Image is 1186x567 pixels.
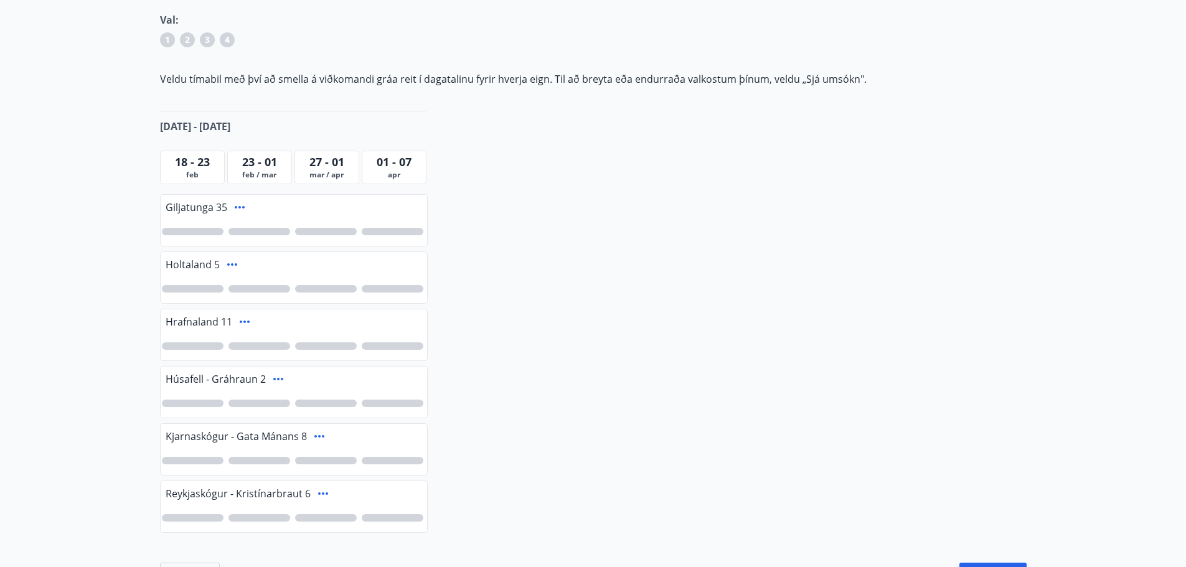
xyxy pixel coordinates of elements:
[298,170,356,180] span: mar / apr
[205,34,210,46] span: 3
[160,119,230,133] span: [DATE] - [DATE]
[242,154,277,169] span: 23 - 01
[166,315,232,329] span: Hrafnaland 11
[160,13,179,27] span: Val:
[365,170,423,180] span: apr
[377,154,412,169] span: 01 - 07
[230,170,289,180] span: feb / mar
[166,258,220,271] span: Holtaland 5
[175,154,210,169] span: 18 - 23
[185,34,190,46] span: 2
[165,34,170,46] span: 1
[160,72,1027,86] p: Veldu tímabil með því að smella á viðkomandi gráa reit í dagatalinu fyrir hverja eign. Til að bre...
[225,34,230,46] span: 4
[166,372,266,386] span: Húsafell - Gráhraun 2
[163,170,222,180] span: feb
[166,200,227,214] span: Giljatunga 35
[166,487,311,500] span: Reykjaskógur - Kristínarbraut 6
[166,429,307,443] span: Kjarnaskógur - Gata Mánans 8
[309,154,344,169] span: 27 - 01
